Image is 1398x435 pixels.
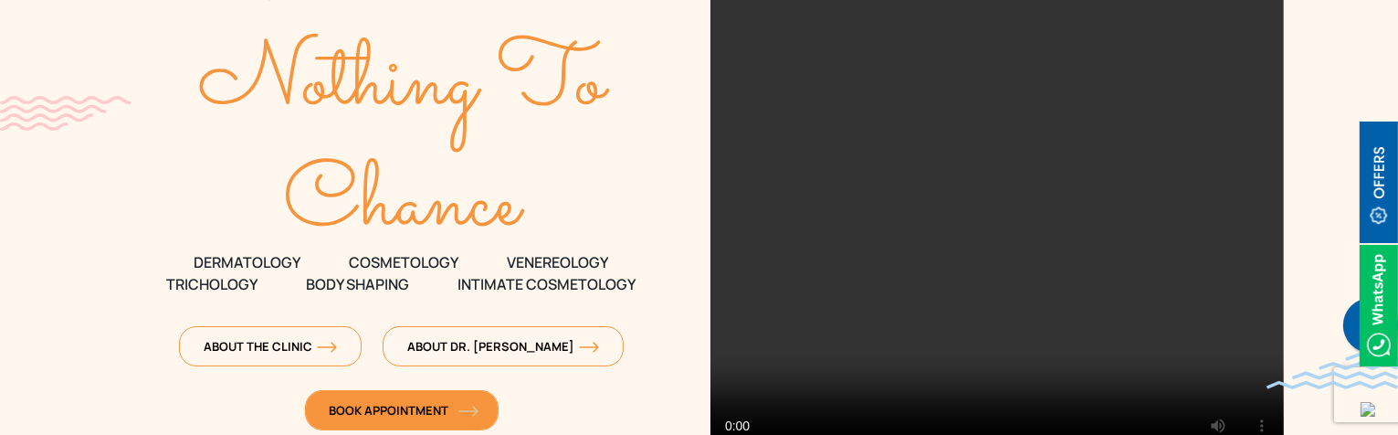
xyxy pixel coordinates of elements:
[1360,294,1398,314] a: Whatsappicon
[283,138,525,273] text: Chance
[407,338,599,355] span: About Dr. [PERSON_NAME]
[1267,353,1398,389] img: bluewave
[179,326,362,366] a: About The Clinicorange-arrow
[458,273,636,295] span: Intimate Cosmetology
[579,342,599,353] img: orange-arrow
[307,273,410,295] span: Body Shaping
[198,16,610,152] text: Nothing To
[1360,245,1398,366] img: Whatsappicon
[508,251,609,273] span: VENEREOLOGY
[194,251,301,273] span: DERMATOLOGY
[458,406,478,417] img: orange-arrow
[383,326,624,366] a: About Dr. [PERSON_NAME]orange-arrow
[305,390,499,430] a: Book Appointmentorange-arrow
[350,251,459,273] span: COSMETOLOGY
[330,402,474,419] span: Book Appointment
[317,342,337,353] img: orange-arrow
[1360,122,1398,243] img: offerBt
[167,273,258,295] span: TRICHOLOGY
[204,338,337,355] span: About The Clinic
[1361,402,1375,417] img: up-blue-arrow.svg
